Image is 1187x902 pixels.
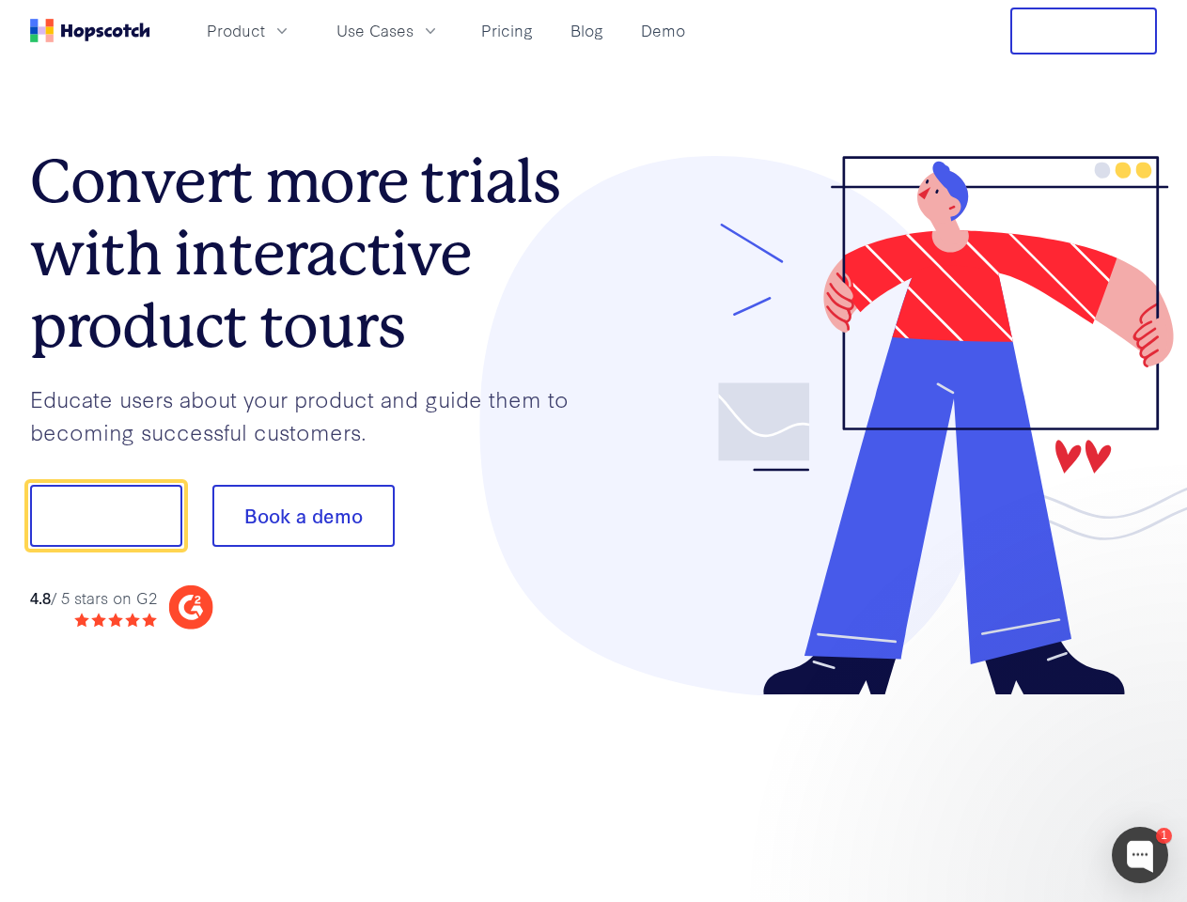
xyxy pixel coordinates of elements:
div: 1 [1156,828,1172,844]
a: Blog [563,15,611,46]
button: Free Trial [1010,8,1157,54]
a: Demo [633,15,693,46]
button: Use Cases [325,15,451,46]
strong: 4.8 [30,586,51,608]
a: Pricing [474,15,540,46]
button: Show me! [30,485,182,547]
button: Book a demo [212,485,395,547]
div: / 5 stars on G2 [30,586,157,610]
span: Use Cases [336,19,414,42]
p: Educate users about your product and guide them to becoming successful customers. [30,382,594,447]
a: Home [30,19,150,42]
button: Product [195,15,303,46]
span: Product [207,19,265,42]
h1: Convert more trials with interactive product tours [30,146,594,362]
